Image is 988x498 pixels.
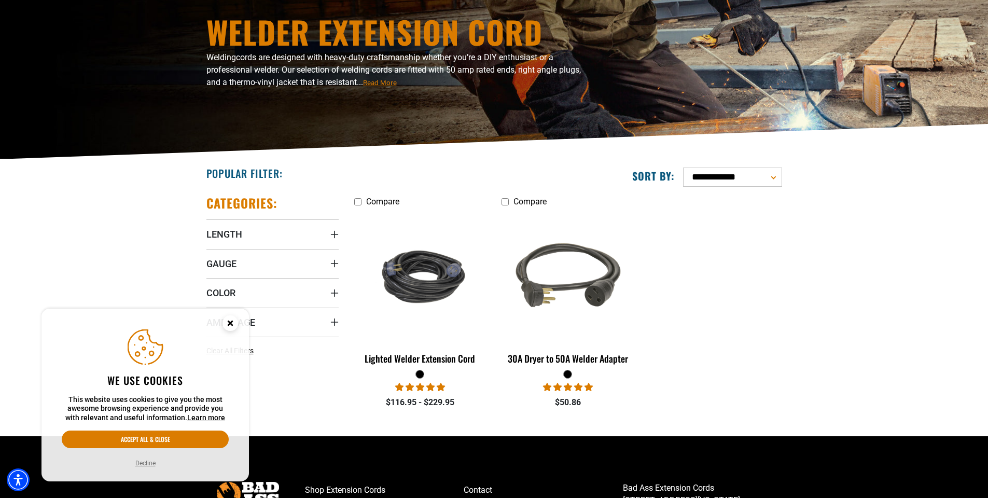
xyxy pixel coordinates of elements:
div: 30A Dryer to 50A Welder Adapter [502,354,634,363]
span: Compare [513,197,547,206]
aside: Cookie Consent [41,309,249,482]
h2: Categories: [206,195,278,211]
span: cords are designed with heavy-duty craftsmanship whether you’re a DIY enthusiast or a professiona... [206,52,581,87]
summary: Gauge [206,249,339,278]
span: Compare [366,197,399,206]
div: Accessibility Menu [7,468,30,491]
a: black 30A Dryer to 50A Welder Adapter [502,212,634,369]
summary: Length [206,219,339,248]
span: Read More [363,79,397,87]
span: 5.00 stars [395,382,445,392]
div: Lighted Welder Extension Cord [354,354,486,363]
p: This website uses cookies to give you the most awesome browsing experience and provide you with r... [62,395,229,423]
a: black Lighted Welder Extension Cord [354,212,486,369]
button: Close this option [212,309,249,341]
summary: Amperage [206,308,339,337]
span: Color [206,287,235,299]
h1: Welder Extension Cord [206,16,585,47]
img: black [503,217,633,336]
img: black [355,237,485,316]
summary: Color [206,278,339,307]
button: Decline [132,458,159,468]
a: This website uses cookies to give you the most awesome browsing experience and provide you with r... [187,413,225,422]
label: Sort by: [632,169,675,183]
div: $50.86 [502,396,634,409]
div: $116.95 - $229.95 [354,396,486,409]
h2: We use cookies [62,374,229,387]
button: Accept all & close [62,431,229,448]
h2: Popular Filter: [206,167,283,180]
span: Gauge [206,258,236,270]
span: Length [206,228,242,240]
p: Welding [206,51,585,89]
span: 5.00 stars [543,382,593,392]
